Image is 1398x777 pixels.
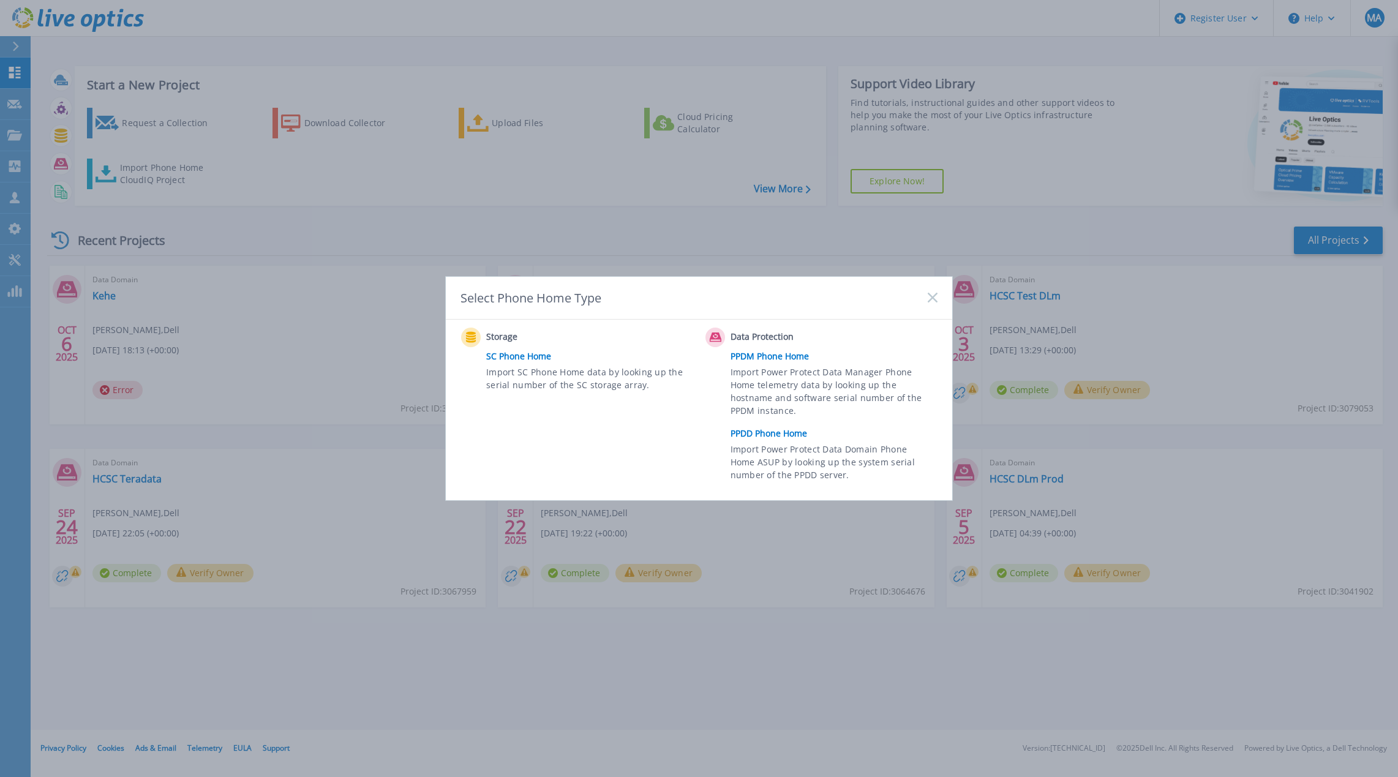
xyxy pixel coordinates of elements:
[460,290,603,306] div: Select Phone Home Type
[731,366,934,422] span: Import Power Protect Data Manager Phone Home telemetry data by looking up the hostname and softwa...
[731,347,944,366] a: PPDM Phone Home
[731,424,944,443] a: PPDD Phone Home
[486,347,699,366] a: SC Phone Home
[731,330,852,345] span: Data Protection
[731,443,934,485] span: Import Power Protect Data Domain Phone Home ASUP by looking up the system serial number of the PP...
[486,330,608,345] span: Storage
[486,366,690,394] span: Import SC Phone Home data by looking up the serial number of the SC storage array.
